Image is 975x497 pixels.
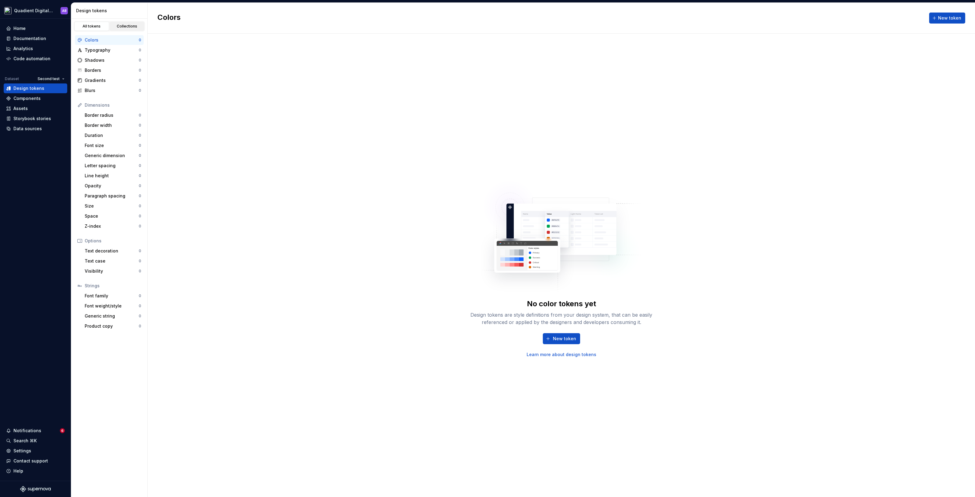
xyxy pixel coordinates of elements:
[112,24,142,29] div: Collections
[4,466,67,476] button: Help
[82,211,144,221] a: Space0
[82,311,144,321] a: Generic string0
[85,122,139,128] div: Border width
[139,324,141,329] div: 0
[139,143,141,148] div: 0
[4,436,67,446] button: Search ⌘K
[139,204,141,208] div: 0
[139,163,141,168] div: 0
[4,114,67,123] a: Storybook stories
[4,446,67,456] a: Settings
[139,88,141,93] div: 0
[157,13,181,24] h2: Colors
[139,314,141,318] div: 0
[85,313,139,319] div: Generic string
[13,105,28,112] div: Assets
[82,321,144,331] a: Product copy0
[13,468,23,474] div: Help
[76,8,145,14] div: Design tokens
[4,83,67,93] a: Design tokens
[4,426,67,436] button: Notifications6
[13,56,50,62] div: Code automation
[85,293,139,299] div: Font family
[82,120,144,130] a: Border width0
[82,246,144,256] a: Text decoration0
[85,102,141,108] div: Dimensions
[75,45,144,55] a: Typography0
[82,161,144,171] a: Letter spacing0
[13,85,44,91] div: Design tokens
[82,291,144,301] a: Font family0
[60,428,65,433] span: 6
[82,201,144,211] a: Size0
[139,123,141,128] div: 0
[139,183,141,188] div: 0
[85,248,139,254] div: Text decoration
[4,124,67,134] a: Data sources
[139,269,141,274] div: 0
[85,47,139,53] div: Typography
[464,311,659,326] div: Design tokens are style definitions from your design system, that can be easily referenced or app...
[62,8,67,13] div: AB
[527,352,596,358] a: Learn more about design tokens
[139,48,141,53] div: 0
[82,171,144,181] a: Line height0
[85,303,139,309] div: Font weight/style
[527,299,596,309] div: No color tokens yet
[85,268,139,274] div: Visibility
[139,259,141,263] div: 0
[13,126,42,132] div: Data sources
[4,94,67,103] a: Components
[75,75,144,85] a: Gradients0
[82,110,144,120] a: Border radius0
[139,68,141,73] div: 0
[139,58,141,63] div: 0
[85,173,139,179] div: Line height
[82,181,144,191] a: Opacity0
[14,8,53,14] div: Quadient Digital Design System
[139,133,141,138] div: 0
[938,15,961,21] span: New token
[85,163,139,169] div: Letter spacing
[139,249,141,253] div: 0
[4,24,67,33] a: Home
[82,256,144,266] a: Text case0
[38,76,60,81] span: Second test
[139,214,141,219] div: 0
[13,438,37,444] div: Search ⌘K
[13,25,26,31] div: Home
[82,191,144,201] a: Paragraph spacing0
[75,35,144,45] a: Colors0
[13,116,51,122] div: Storybook stories
[4,34,67,43] a: Documentation
[85,77,139,83] div: Gradients
[85,223,139,229] div: Z-index
[85,193,139,199] div: Paragraph spacing
[139,224,141,229] div: 0
[75,55,144,65] a: Shadows0
[4,7,12,14] img: 6523a3b9-8e87-42c6-9977-0b9a54b06238.png
[139,173,141,178] div: 0
[13,35,46,42] div: Documentation
[75,86,144,95] a: Blurs0
[75,65,144,75] a: Borders0
[85,183,139,189] div: Opacity
[543,333,580,344] button: New token
[4,44,67,53] a: Analytics
[76,24,107,29] div: All tokens
[1,4,70,17] button: Quadient Digital Design SystemAB
[85,153,139,159] div: Generic dimension
[5,76,19,81] div: Dataset
[82,141,144,150] a: Font size0
[4,104,67,113] a: Assets
[85,112,139,118] div: Border radius
[4,54,67,64] a: Code automation
[20,486,51,492] a: Supernova Logo
[13,448,31,454] div: Settings
[13,46,33,52] div: Analytics
[929,13,965,24] button: New token
[139,38,141,42] div: 0
[82,301,144,311] a: Font weight/style0
[82,266,144,276] a: Visibility0
[139,193,141,198] div: 0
